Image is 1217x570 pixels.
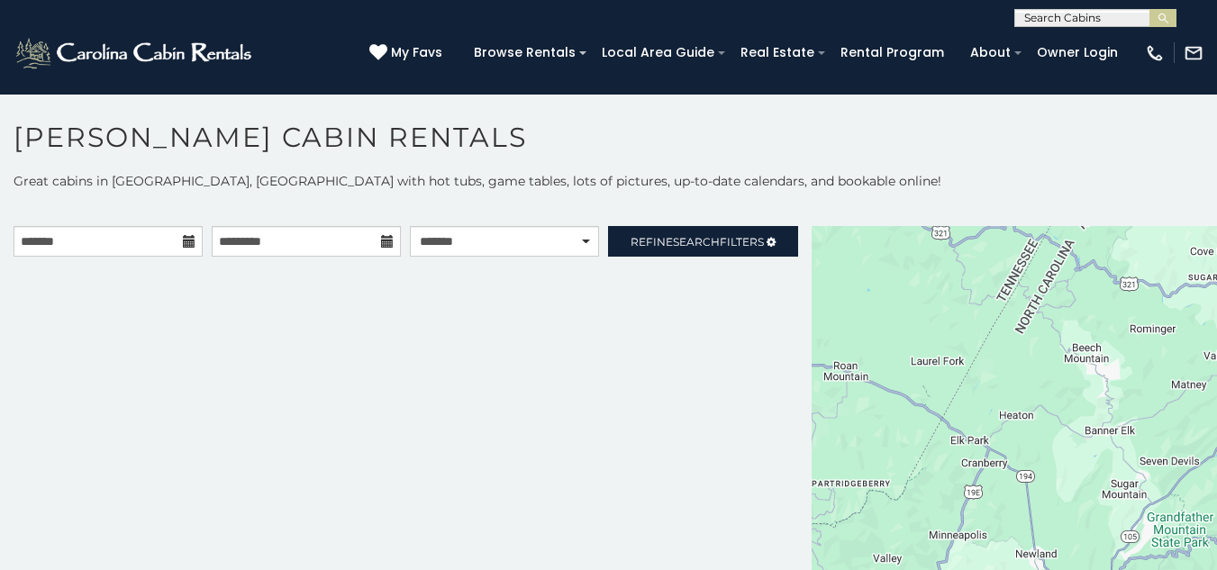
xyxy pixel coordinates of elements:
a: Browse Rentals [465,39,585,67]
span: My Favs [391,43,442,62]
a: Rental Program [831,39,953,67]
a: My Favs [369,43,447,63]
img: White-1-2.png [14,35,257,71]
a: RefineSearchFilters [608,226,797,257]
img: phone-regular-white.png [1145,43,1165,63]
a: Owner Login [1028,39,1127,67]
span: Search [673,235,720,249]
span: Refine Filters [631,235,764,249]
img: mail-regular-white.png [1184,43,1203,63]
a: About [961,39,1020,67]
a: Real Estate [731,39,823,67]
a: Local Area Guide [593,39,723,67]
